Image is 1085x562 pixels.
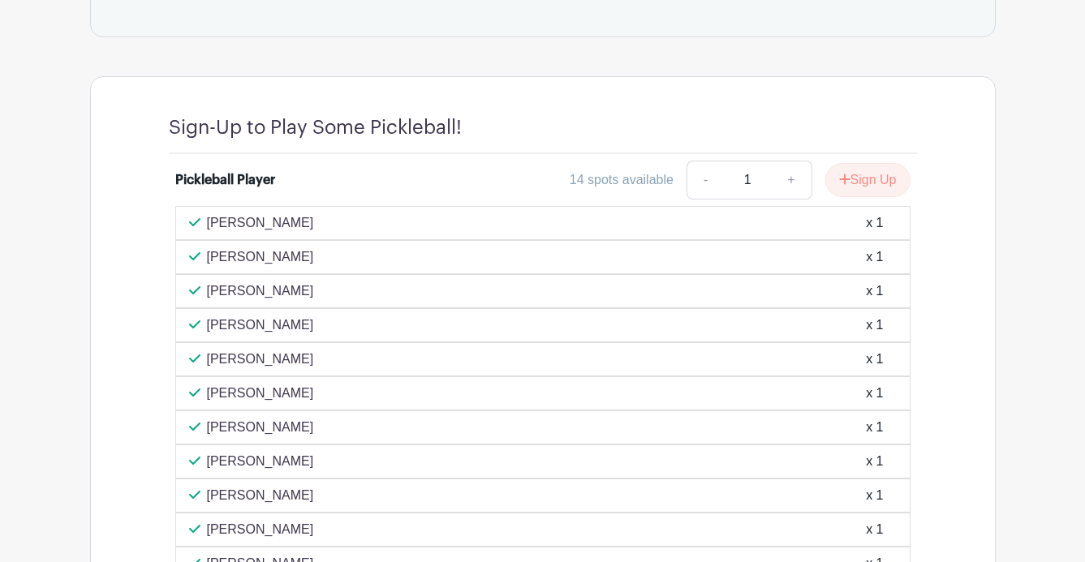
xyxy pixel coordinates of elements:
div: x 1 [866,452,883,471]
div: x 1 [866,350,883,369]
div: x 1 [866,486,883,505]
p: [PERSON_NAME] [207,384,314,403]
div: x 1 [866,384,883,403]
div: x 1 [866,281,883,301]
div: 14 spots available [570,170,674,190]
button: Sign Up [825,163,911,197]
div: x 1 [866,418,883,437]
p: [PERSON_NAME] [207,418,314,437]
p: [PERSON_NAME] [207,281,314,301]
p: [PERSON_NAME] [207,247,314,267]
p: [PERSON_NAME] [207,315,314,335]
div: x 1 [866,247,883,267]
div: x 1 [866,213,883,233]
p: [PERSON_NAME] [207,486,314,505]
div: x 1 [866,315,883,335]
a: - [687,161,724,199]
p: [PERSON_NAME] [207,213,314,233]
p: [PERSON_NAME] [207,452,314,471]
div: Pickleball Player [175,170,275,190]
h4: Sign-Up to Play Some Pickleball! [169,116,462,139]
p: [PERSON_NAME] [207,350,314,369]
div: x 1 [866,520,883,539]
p: [PERSON_NAME] [207,520,314,539]
a: + [771,161,812,199]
